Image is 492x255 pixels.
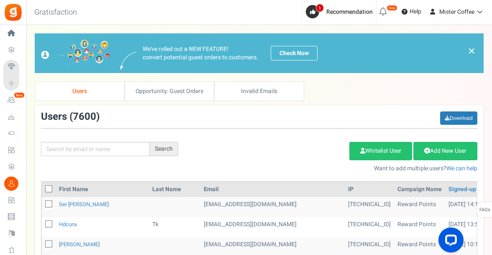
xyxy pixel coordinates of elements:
[25,4,86,21] h3: Gratisfaction
[394,197,445,217] td: Reward Points
[4,3,23,22] img: Gratisfaction
[120,52,136,70] img: images
[387,5,397,11] em: New
[407,8,421,16] span: Help
[59,200,109,208] a: Ser [PERSON_NAME]
[143,45,258,62] p: We've rolled out a NEW FEATURE! convert potential guest orders to customers.
[479,202,490,218] span: FAQs
[149,217,200,237] td: tk
[59,220,77,228] a: hdconx
[14,92,25,98] em: New
[349,142,412,160] a: Whitelist User
[345,217,394,237] td: [TECHNICAL_ID]
[316,4,324,12] span: 1
[41,40,110,67] img: images
[394,217,445,237] td: Reward Points
[3,93,23,107] a: New
[271,46,318,61] a: Check Now
[413,142,477,160] a: Add New User
[345,197,394,217] td: [TECHNICAL_ID]
[73,109,96,124] span: 7600
[125,81,215,101] a: Opportunity: Guest Orders
[345,182,394,197] th: IP
[35,81,125,101] a: Users
[326,8,373,16] span: Recommendation
[41,111,100,122] h3: Users ( )
[200,217,345,237] td: subscriber
[56,182,149,197] th: First Name
[214,81,304,101] a: Invalid Emails
[41,142,150,156] input: Search by email or name
[149,182,200,197] th: Last Name
[439,8,474,16] span: Mister Coffee
[468,46,475,56] a: ×
[200,197,345,217] td: customer
[200,182,345,197] th: Email
[394,182,445,197] th: Campaign Name
[191,164,477,173] p: Want to add multiple users?
[440,111,477,125] a: Download
[398,5,425,18] a: Help
[446,164,477,173] a: We can help
[59,240,100,248] a: [PERSON_NAME]
[306,5,376,18] a: 1 Recommendation
[150,142,178,156] div: Search
[448,185,490,194] a: Signed-up Date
